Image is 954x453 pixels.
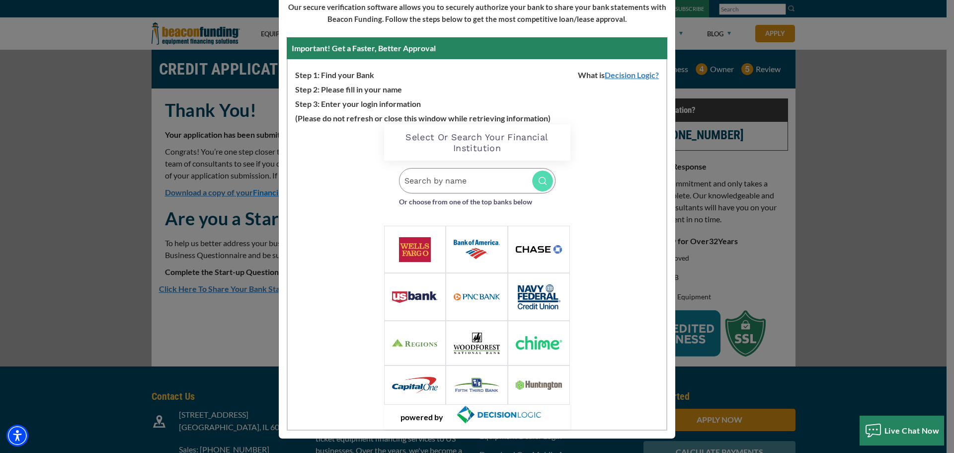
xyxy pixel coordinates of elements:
a: Decision Logic? [605,70,666,80]
span: Live Chat Now [884,426,940,435]
span: Step 1: Find your Bank [288,67,374,81]
img: logo [516,380,562,389]
div: Important! Get a Faster, Better Approval [287,37,667,59]
span: What is [570,67,666,81]
p: Step 2: Please fill in your name [288,81,666,95]
img: logo [454,332,500,354]
img: logo [454,293,500,300]
p: Or choose from one of the top banks below [399,193,556,208]
p: (Please do not refresh or close this window while retrieving information) [288,110,666,124]
img: logo [392,339,438,347]
h2: Select Or Search Your Financial Institution [394,132,560,153]
img: logo [454,240,500,259]
input: Search by name [399,168,556,193]
p: Step 3: Enter your login information [288,95,666,110]
img: logo [392,291,438,303]
p: Our secure verification software allows you to securely authorize your bank to share your bank st... [287,1,667,25]
p: powered by [400,411,443,423]
img: logo [399,237,431,262]
div: Accessibility Menu [6,425,28,447]
button: Live Chat Now [860,416,945,446]
a: decisionlogic.com - open in a new tab [443,405,554,425]
img: logo [392,377,438,393]
img: logo [518,284,560,309]
img: logo [454,378,500,392]
img: logo [516,245,562,253]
